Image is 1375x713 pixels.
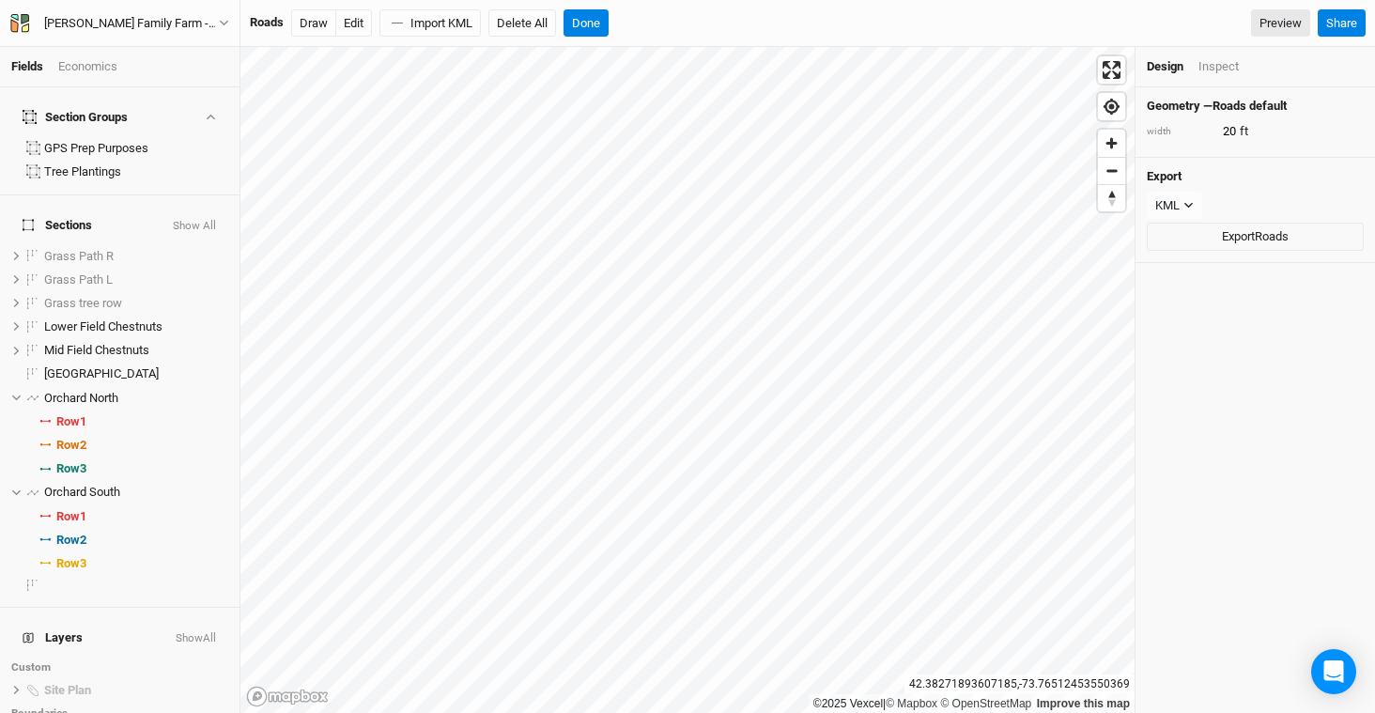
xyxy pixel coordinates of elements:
button: Import KML [379,9,481,38]
button: Draw [291,9,336,38]
div: Roads [250,14,284,31]
div: KML [1155,196,1180,215]
span: Lower Field Chestnuts [44,319,162,333]
div: Mid Field Chestnuts [44,343,228,358]
a: Mapbox logo [246,686,329,707]
div: 42.38271893607185 , -73.76512453550369 [904,674,1135,694]
div: Grass Path R [44,249,228,264]
a: Fields [11,59,43,73]
span: Site Plan [44,683,91,697]
div: GPS Prep Purposes [44,141,228,156]
button: Done [564,9,609,38]
div: Site Plan [44,683,228,698]
span: Orchard North [44,391,118,405]
span: Sections [23,218,92,233]
span: Reset bearing to north [1098,185,1125,211]
div: Rudolph Family Farm - 2026 Fruit Trees [44,14,219,33]
span: Row 1 [56,509,86,524]
div: Orchard Headland Field [44,366,228,381]
a: ©2025 Vexcel [813,697,883,710]
canvas: Map [240,47,1135,713]
span: Grass Path L [44,272,113,287]
span: Layers [23,630,83,645]
span: Grass tree row [44,296,122,310]
div: Grass tree row [44,296,228,311]
div: Lower Field Chestnuts [44,319,228,334]
div: Design [1147,58,1183,75]
div: Orchard South [44,485,228,500]
div: Section Groups [23,110,128,125]
button: KML [1147,192,1202,220]
div: Tree Plantings [44,164,228,179]
button: Show section groups [202,111,218,123]
a: OpenStreetMap [940,697,1031,710]
span: Row 3 [56,461,86,476]
span: [GEOGRAPHIC_DATA] [44,366,159,380]
div: [PERSON_NAME] Family Farm - 2026 Fruit Trees [44,14,219,33]
a: Improve this map [1037,697,1130,710]
button: Reset bearing to north [1098,184,1125,211]
a: Mapbox [886,697,937,710]
span: Row 2 [56,438,86,453]
span: Grass Path R [44,249,114,263]
div: Economics [58,58,117,75]
a: Preview [1251,9,1310,38]
button: Enter fullscreen [1098,56,1125,84]
button: Share [1318,9,1366,38]
span: Zoom out [1098,158,1125,184]
div: width [1147,125,1213,139]
span: Row 2 [56,533,86,548]
span: Orchard South [44,485,120,499]
div: Grass Path L [44,272,228,287]
span: Mid Field Chestnuts [44,343,149,357]
button: ShowAll [175,632,217,645]
button: ExportRoads [1147,223,1364,251]
button: Show All [172,220,217,233]
h4: Geometry — Roads default [1147,99,1364,114]
button: Edit [335,9,372,38]
div: Orchard North [44,391,228,406]
span: Row 3 [56,556,86,571]
div: | [813,694,1130,713]
span: Row 1 [56,414,86,429]
div: Open Intercom Messenger [1311,649,1356,694]
button: [PERSON_NAME] Family Farm - 2026 Fruit Trees [9,13,230,34]
h4: Export [1147,169,1364,184]
button: Find my location [1098,93,1125,120]
button: Zoom out [1098,157,1125,184]
button: Delete All [488,9,556,38]
div: Inspect [1198,58,1239,75]
button: Zoom in [1098,130,1125,157]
